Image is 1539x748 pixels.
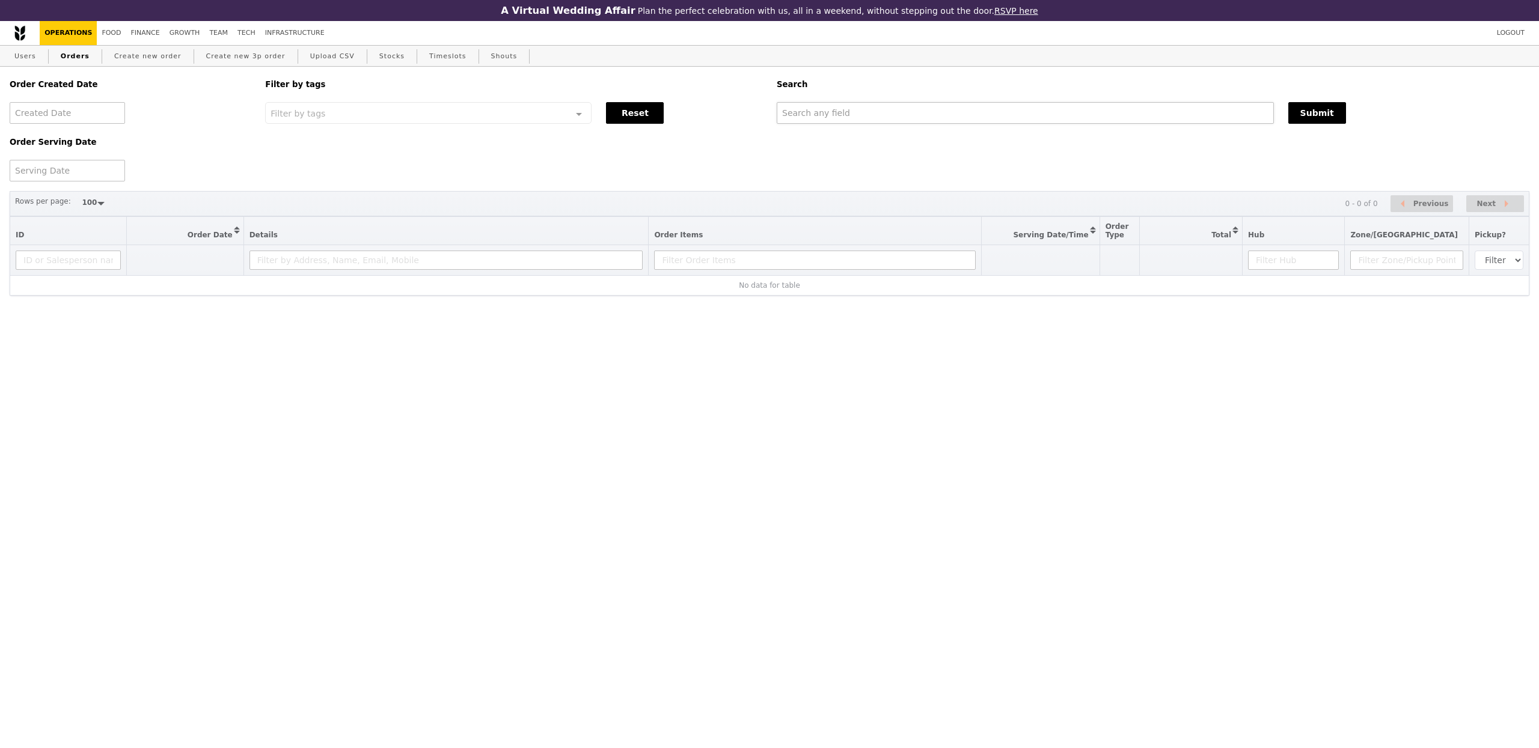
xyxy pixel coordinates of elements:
[14,25,25,41] img: Grain logo
[265,80,762,89] h5: Filter by tags
[201,46,290,67] a: Create new 3p order
[204,21,233,45] a: Team
[233,21,260,45] a: Tech
[1345,199,1377,208] div: 0 - 0 of 0
[1350,251,1463,270] input: Filter Zone/Pickup Point
[606,102,664,124] button: Reset
[10,138,251,147] h5: Order Serving Date
[777,80,1529,89] h5: Search
[501,5,635,16] h3: A Virtual Wedding Affair
[56,46,94,67] a: Orders
[10,102,125,124] input: Created Date
[249,251,643,270] input: Filter by Address, Name, Email, Mobile
[1413,196,1449,211] span: Previous
[271,108,325,118] span: Filter by tags
[1492,21,1529,45] a: Logout
[424,46,471,67] a: Timeslots
[10,160,125,181] input: Serving Date
[1476,196,1496,211] span: Next
[16,251,121,270] input: ID or Salesperson name
[10,46,41,67] a: Users
[777,102,1274,124] input: Search any field
[10,80,251,89] h5: Order Created Date
[1475,231,1506,239] span: Pickup?
[126,21,165,45] a: Finance
[16,231,24,239] span: ID
[423,5,1116,16] div: Plan the perfect celebration with us, all in a weekend, without stepping out the door.
[1288,102,1346,124] button: Submit
[260,21,329,45] a: Infrastructure
[486,46,522,67] a: Shouts
[1248,251,1339,270] input: Filter Hub
[654,251,976,270] input: Filter Order Items
[305,46,360,67] a: Upload CSV
[16,281,1523,290] div: No data for table
[97,21,126,45] a: Food
[249,231,278,239] span: Details
[1350,231,1458,239] span: Zone/[GEOGRAPHIC_DATA]
[654,231,703,239] span: Order Items
[1391,195,1453,213] button: Previous
[1248,231,1264,239] span: Hub
[375,46,409,67] a: Stocks
[1466,195,1524,213] button: Next
[109,46,186,67] a: Create new order
[165,21,205,45] a: Growth
[1106,222,1129,239] span: Order Type
[15,195,71,207] label: Rows per page:
[994,6,1038,16] a: RSVP here
[40,21,97,45] a: Operations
